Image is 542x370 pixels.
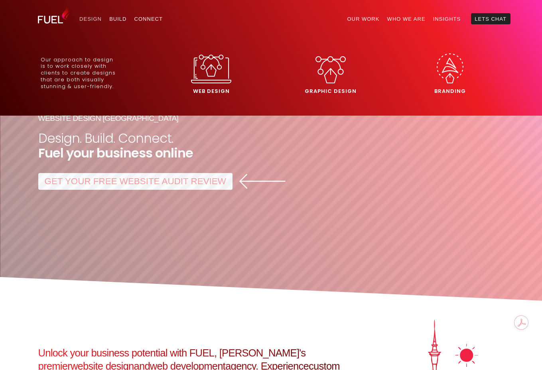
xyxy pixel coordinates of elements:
[155,44,268,96] a: Web Design
[106,13,130,25] a: Build
[274,44,387,96] a: Graphic Design
[394,44,507,96] a: Branding
[343,13,383,25] a: Our Work
[383,13,429,25] a: Who We Are
[35,44,148,96] a: Our approach to designis to work closely withclients to create designsthat are both visuallystunn...
[471,13,510,25] a: Lets Chat
[76,13,106,25] a: Design
[130,13,166,25] a: Connect
[429,13,465,25] a: Insights
[41,57,116,90] p: Our approach to design is to work closely with clients to create designs that are both visually s...
[38,6,70,24] img: Fuel Design Ltd - Website design and development company in North Shore, Auckland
